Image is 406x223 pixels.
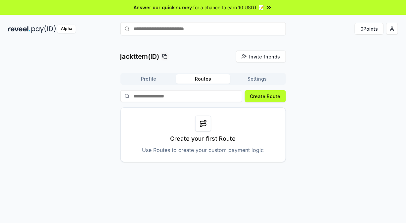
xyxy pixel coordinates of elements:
p: jackttem(ID) [120,52,159,61]
span: for a chance to earn 10 USDT 📝 [194,4,264,11]
div: Alpha [57,25,76,33]
img: reveel_dark [8,25,30,33]
button: Routes [176,74,230,84]
button: Settings [230,74,285,84]
img: pay_id [31,25,56,33]
p: Use Routes to create your custom payment logic [142,146,264,154]
button: Create Route [245,90,286,102]
span: Invite friends [249,53,280,60]
button: Invite friends [236,51,286,62]
button: Profile [122,74,176,84]
p: Create your first Route [170,134,236,143]
button: 0Points [355,23,383,35]
span: Answer our quick survey [134,4,192,11]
